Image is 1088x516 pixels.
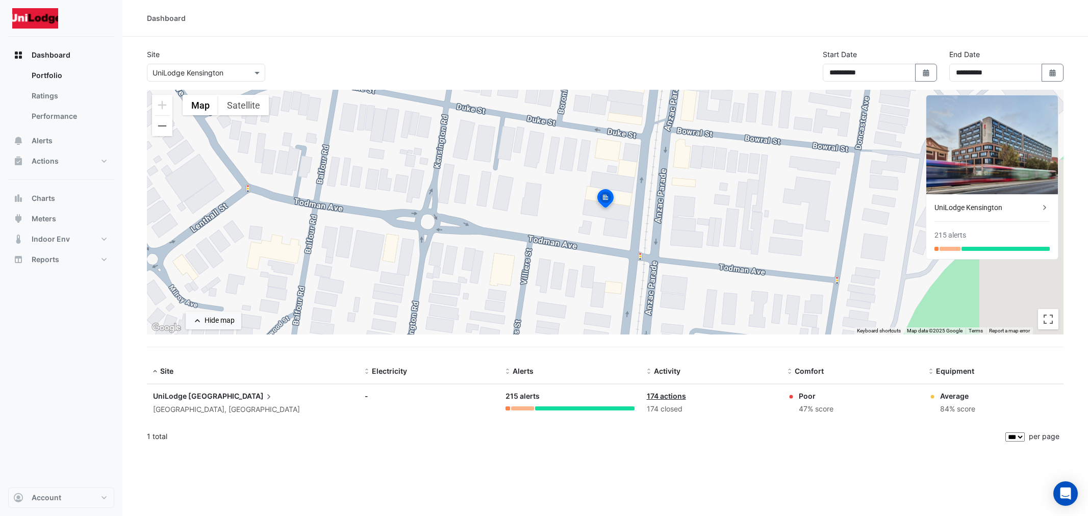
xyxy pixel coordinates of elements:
span: Activity [654,367,680,375]
div: - [365,391,493,401]
label: End Date [949,49,980,60]
a: 174 actions [647,392,686,400]
span: Alerts [513,367,534,375]
span: Alerts [32,136,53,146]
span: Map data ©2025 Google [907,328,963,333]
div: Hide map [205,315,235,326]
img: Company Logo [12,8,58,29]
fa-icon: Select Date [922,68,931,77]
div: 174 closed [647,403,775,415]
a: Open this area in Google Maps (opens a new window) [149,321,183,334]
button: Keyboard shortcuts [857,327,901,334]
img: UniLodge Kensington [926,95,1058,194]
div: [GEOGRAPHIC_DATA], [GEOGRAPHIC_DATA] [153,404,352,416]
fa-icon: Select Date [1048,68,1057,77]
span: Equipment [936,367,974,375]
button: Meters [8,209,114,229]
span: Indoor Env [32,234,70,244]
button: Alerts [8,131,114,151]
app-icon: Alerts [13,136,23,146]
span: [GEOGRAPHIC_DATA] [188,391,274,402]
app-icon: Dashboard [13,50,23,60]
a: Terms (opens in new tab) [969,328,983,333]
app-icon: Meters [13,214,23,224]
span: Comfort [795,367,824,375]
button: Zoom in [152,95,172,115]
div: Poor [799,391,833,401]
a: Performance [23,106,114,126]
button: Show street map [183,95,218,115]
span: Meters [32,214,56,224]
span: per page [1029,432,1059,441]
button: Charts [8,188,114,209]
img: Google [149,321,183,334]
label: Start Date [823,49,857,60]
app-icon: Indoor Env [13,234,23,244]
button: Toggle fullscreen view [1038,309,1058,329]
label: Site [147,49,160,60]
a: Ratings [23,86,114,106]
div: 215 alerts [934,230,966,241]
div: 47% score [799,403,833,415]
div: 215 alerts [505,391,634,402]
button: Reports [8,249,114,270]
a: Report a map error [989,328,1030,333]
div: UniLodge Kensington [934,202,1040,213]
span: UniLodge [153,392,187,400]
button: Show satellite imagery [218,95,269,115]
div: Dashboard [147,13,186,23]
div: Dashboard [8,65,114,131]
app-icon: Actions [13,156,23,166]
span: Site [160,367,173,375]
span: Charts [32,193,55,203]
div: 1 total [147,424,1003,449]
button: Indoor Env [8,229,114,249]
span: Actions [32,156,59,166]
span: Electricity [372,367,407,375]
button: Hide map [186,312,241,329]
span: Dashboard [32,50,70,60]
span: Reports [32,254,59,265]
span: Account [32,493,61,503]
app-icon: Charts [13,193,23,203]
button: Zoom out [152,116,172,136]
button: Account [8,487,114,508]
app-icon: Reports [13,254,23,265]
div: 84% score [940,403,975,415]
img: site-pin-selected.svg [594,188,617,212]
button: Dashboard [8,45,114,65]
a: Portfolio [23,65,114,86]
button: Actions [8,151,114,171]
div: Average [940,391,975,401]
div: Open Intercom Messenger [1053,481,1078,506]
